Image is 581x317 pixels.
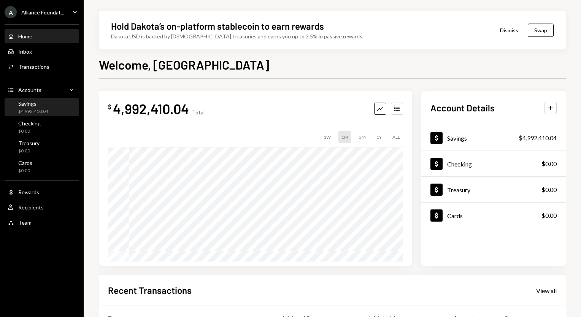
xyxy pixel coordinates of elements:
div: Recipients [18,204,44,211]
div: Savings [18,100,48,107]
div: View all [536,287,557,295]
a: Treasury$0.00 [5,138,79,156]
div: Savings [447,135,467,142]
div: $0.00 [18,168,32,174]
div: A [5,6,17,18]
a: Checking$0.00 [421,151,566,176]
div: $ [108,103,111,111]
div: $0.00 [541,211,557,220]
div: Treasury [447,186,470,193]
div: Cards [18,160,32,166]
a: Treasury$0.00 [421,177,566,202]
div: ALL [389,131,403,143]
div: Hold Dakota’s on-platform stablecoin to earn rewards [111,20,324,32]
div: Cards [447,212,463,219]
div: 4,992,410.04 [113,100,189,117]
a: Savings$4,992,410.04 [421,125,566,151]
div: Checking [447,160,472,168]
div: 1W [321,131,334,143]
h2: Recent Transactions [108,284,192,296]
button: Dismiss [491,21,528,39]
a: Cards$0.00 [5,157,79,176]
a: Home [5,29,79,43]
h1: Welcome, [GEOGRAPHIC_DATA] [99,57,269,72]
div: Inbox [18,48,32,55]
a: Cards$0.00 [421,203,566,228]
div: $0.00 [541,185,557,194]
div: $4,992,410.04 [18,108,48,115]
a: Accounts [5,83,79,97]
div: Team [18,219,32,226]
div: 3M [356,131,369,143]
a: Rewards [5,185,79,199]
button: Swap [528,24,554,37]
div: Transactions [18,63,49,70]
div: 1Y [373,131,385,143]
div: Dakota USD is backed by [DEMOGRAPHIC_DATA] treasuries and earns you up to 3.5% in passive rewards. [111,32,364,40]
a: Savings$4,992,410.04 [5,98,79,116]
div: Total [192,109,205,116]
a: Inbox [5,44,79,58]
a: Recipients [5,200,79,214]
div: $0.00 [18,128,41,135]
a: Transactions [5,60,79,73]
div: Accounts [18,87,41,93]
div: 1M [338,131,351,143]
div: $0.00 [18,148,40,154]
h2: Account Details [430,101,495,114]
div: Checking [18,120,41,127]
a: View all [536,286,557,295]
div: Alliance Foundat... [21,9,64,16]
div: Rewards [18,189,39,195]
div: Treasury [18,140,40,146]
div: $0.00 [541,159,557,168]
div: $4,992,410.04 [519,133,557,143]
a: Checking$0.00 [5,118,79,136]
a: Team [5,216,79,229]
div: Home [18,33,32,40]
